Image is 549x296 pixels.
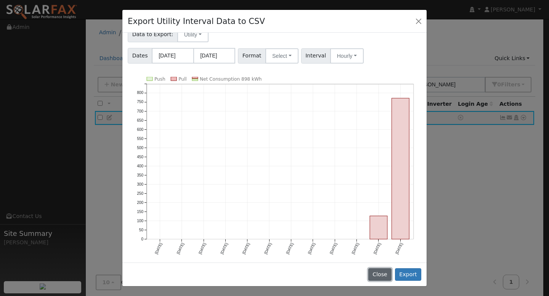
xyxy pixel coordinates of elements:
[137,137,143,141] text: 550
[351,242,360,255] text: [DATE]
[137,91,143,95] text: 800
[154,242,163,255] text: [DATE]
[177,27,209,42] button: Utility
[137,191,143,196] text: 250
[370,216,387,239] rect: onclick=""
[263,242,272,255] text: [DATE]
[330,48,364,64] button: Hourly
[242,242,250,255] text: [DATE]
[307,242,316,255] text: [DATE]
[154,76,165,82] text: Push
[238,48,266,64] span: Format
[373,242,382,255] text: [DATE]
[137,100,143,104] text: 750
[137,109,143,113] text: 700
[220,242,228,255] text: [DATE]
[137,127,143,132] text: 600
[198,242,207,255] text: [DATE]
[301,48,331,64] span: Interval
[128,27,178,42] span: Data to Export:
[137,173,143,177] text: 350
[137,164,143,168] text: 400
[137,201,143,205] text: 200
[395,242,403,255] text: [DATE]
[137,182,143,186] text: 300
[329,242,338,255] text: [DATE]
[395,268,421,281] button: Export
[128,48,152,64] span: Dates
[200,76,262,82] text: Net Consumption 898 kWh
[137,219,143,223] text: 100
[285,242,294,255] text: [DATE]
[137,118,143,123] text: 650
[265,48,299,64] button: Select
[141,237,144,241] text: 0
[137,146,143,150] text: 500
[176,242,185,255] text: [DATE]
[368,268,392,281] button: Close
[139,228,144,232] text: 50
[137,210,143,214] text: 150
[392,98,409,239] rect: onclick=""
[128,15,265,27] h4: Export Utility Interval Data to CSV
[413,16,424,26] button: Close
[178,76,186,82] text: Pull
[137,155,143,159] text: 450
